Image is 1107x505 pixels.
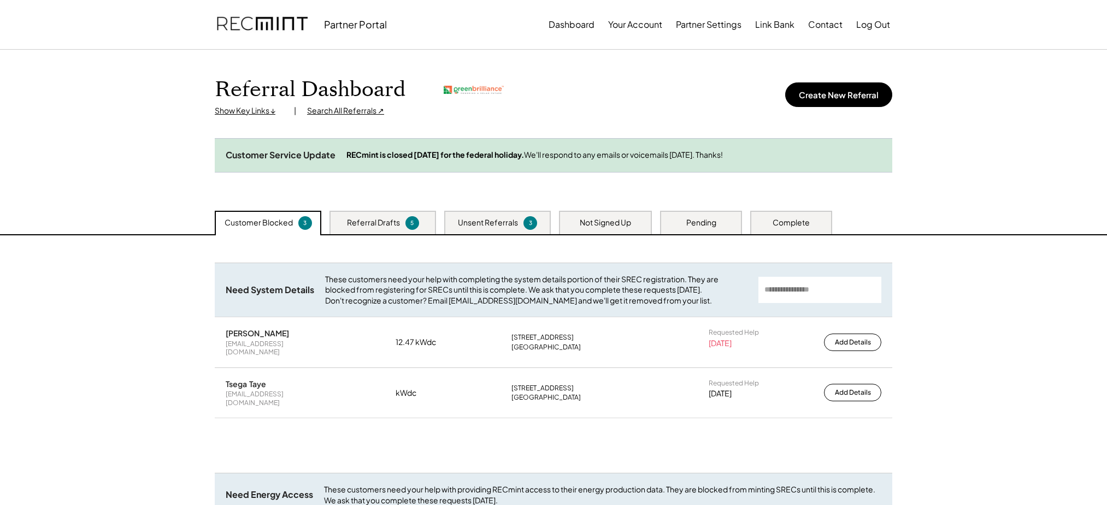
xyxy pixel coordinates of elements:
[458,217,518,228] div: Unsent Referrals
[325,274,747,306] div: These customers need your help with completing the system details portion of their SREC registrat...
[511,343,581,352] div: [GEOGRAPHIC_DATA]
[225,217,293,228] div: Customer Blocked
[226,340,335,357] div: [EMAIL_ADDRESS][DOMAIN_NAME]
[608,14,662,35] button: Your Account
[686,217,716,228] div: Pending
[549,14,594,35] button: Dashboard
[824,334,881,351] button: Add Details
[755,14,794,35] button: Link Bank
[580,217,631,228] div: Not Signed Up
[709,338,732,349] div: [DATE]
[226,489,313,501] div: Need Energy Access
[525,219,535,227] div: 3
[396,337,450,348] div: 12.47 kWdc
[773,217,810,228] div: Complete
[226,150,335,161] div: Customer Service Update
[709,379,759,388] div: Requested Help
[856,14,890,35] button: Log Out
[347,217,400,228] div: Referral Drafts
[396,388,450,399] div: kWdc
[215,77,405,103] h1: Referral Dashboard
[511,384,574,393] div: [STREET_ADDRESS]
[226,390,335,407] div: [EMAIL_ADDRESS][DOMAIN_NAME]
[785,82,892,107] button: Create New Referral
[307,105,384,116] div: Search All Referrals ↗
[294,105,296,116] div: |
[226,379,266,389] div: Tsega Taye
[444,86,504,94] img: greenbrilliance.png
[226,328,289,338] div: [PERSON_NAME]
[407,219,417,227] div: 5
[511,333,574,342] div: [STREET_ADDRESS]
[300,219,310,227] div: 3
[215,105,283,116] div: Show Key Links ↓
[676,14,741,35] button: Partner Settings
[324,18,387,31] div: Partner Portal
[709,328,759,337] div: Requested Help
[511,393,581,402] div: [GEOGRAPHIC_DATA]
[346,150,881,161] div: We'll respond to any emails or voicemails [DATE]. Thanks!
[709,388,732,399] div: [DATE]
[824,384,881,401] button: Add Details
[808,14,843,35] button: Contact
[346,150,524,159] strong: RECmint is closed [DATE] for the federal holiday.
[217,6,308,43] img: recmint-logotype%403x.png
[226,284,314,296] div: Need System Details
